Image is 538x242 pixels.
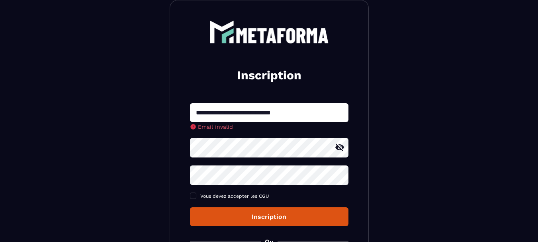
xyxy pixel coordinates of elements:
[200,67,339,83] h2: Inscription
[209,20,329,43] img: logo
[196,213,342,220] div: Inscription
[190,20,348,43] a: logo
[200,193,269,199] span: Vous devez accepter les CGU
[198,124,233,130] span: Email invalid
[190,207,348,226] button: Inscription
